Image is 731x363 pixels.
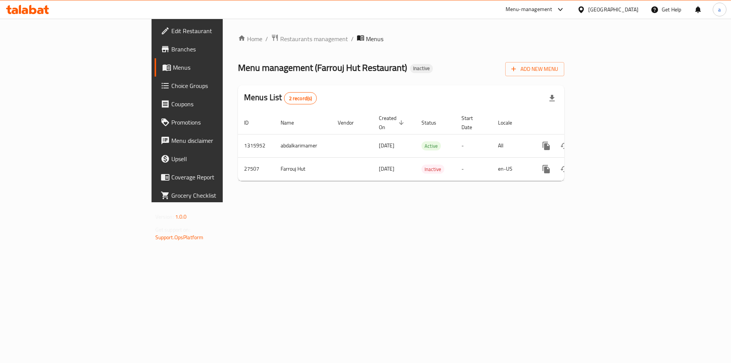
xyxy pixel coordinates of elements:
a: Choice Groups [155,77,274,95]
span: Menu disclaimer [171,136,268,145]
span: 2 record(s) [284,95,317,102]
span: 1.0.0 [175,212,187,222]
a: Edit Restaurant [155,22,274,40]
a: Restaurants management [271,34,348,44]
td: All [492,134,531,157]
span: Grocery Checklist [171,191,268,200]
div: Menu-management [506,5,552,14]
div: [GEOGRAPHIC_DATA] [588,5,638,14]
td: - [455,134,492,157]
a: Coverage Report [155,168,274,186]
span: Inactive [421,165,444,174]
nav: breadcrumb [238,34,564,44]
span: Name [281,118,304,127]
li: / [351,34,354,43]
span: Restaurants management [280,34,348,43]
span: Start Date [461,114,483,132]
a: Promotions [155,113,274,131]
table: enhanced table [238,111,616,181]
a: Menu disclaimer [155,131,274,150]
a: Coupons [155,95,274,113]
span: Branches [171,45,268,54]
span: Status [421,118,446,127]
span: Vendor [338,118,364,127]
span: Coverage Report [171,173,268,182]
div: Inactive [410,64,433,73]
span: a [718,5,721,14]
span: Get support on: [155,225,190,235]
a: Branches [155,40,274,58]
a: Menus [155,58,274,77]
button: more [537,137,555,155]
span: Menus [173,63,268,72]
span: Created On [379,114,406,132]
div: Total records count [284,92,317,104]
button: Change Status [555,137,574,155]
span: [DATE] [379,164,394,174]
h2: Menus List [244,92,317,104]
span: Locale [498,118,522,127]
a: Upsell [155,150,274,168]
span: Edit Restaurant [171,26,268,35]
span: ID [244,118,259,127]
span: Version: [155,212,174,222]
span: Menus [366,34,383,43]
span: Menu management ( Farrouj Hut Restaurant ) [238,59,407,76]
span: Coupons [171,99,268,109]
span: Promotions [171,118,268,127]
td: en-US [492,157,531,181]
span: Active [421,142,441,150]
a: Support.OpsPlatform [155,232,204,242]
span: Inactive [410,65,433,72]
th: Actions [531,111,616,134]
div: Active [421,141,441,150]
td: - [455,157,492,181]
button: Add New Menu [505,62,564,76]
span: Add New Menu [511,64,558,74]
button: Change Status [555,160,574,178]
td: Farrouj Hut [275,157,332,181]
span: Upsell [171,154,268,163]
a: Grocery Checklist [155,186,274,205]
button: more [537,160,555,178]
td: abdalkarimamer [275,134,332,157]
span: [DATE] [379,141,394,150]
span: Choice Groups [171,81,268,90]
